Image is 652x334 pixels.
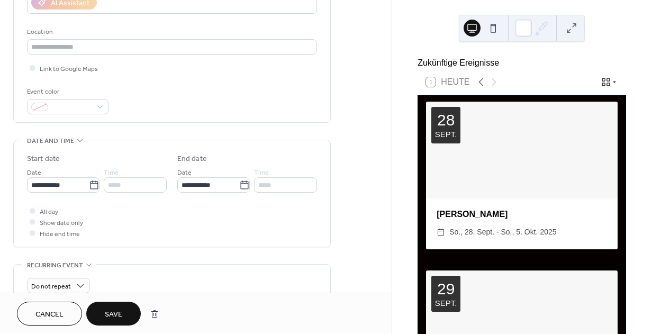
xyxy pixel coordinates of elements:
div: End date [177,154,207,165]
button: Save [86,302,141,326]
span: All day [40,206,58,218]
span: So., 28. Sept. - So., 5. Okt. 2025 [449,226,556,239]
span: Cancel [35,309,64,320]
button: Cancel [17,302,82,326]
span: Date [27,167,41,178]
span: Do not repeat [31,281,71,293]
span: Link to Google Maps [40,64,98,75]
div: 29 [437,281,455,297]
span: Save [105,309,122,320]
span: Recurring event [27,260,83,271]
div: Location [27,26,315,38]
div: Zukünftige Ereignisse [418,57,626,69]
div: Event color [27,86,106,97]
span: Show date only [40,218,83,229]
span: Time [104,167,119,178]
span: Date [177,167,192,178]
div: Sept. [435,130,457,138]
div: 28 [437,112,455,128]
span: Date and time [27,136,74,147]
div: Sept. [435,299,457,307]
span: Hide end time [40,229,80,240]
span: Time [254,167,269,178]
div: ​ [437,226,445,239]
div: [PERSON_NAME] [426,208,618,221]
div: Start date [27,154,60,165]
